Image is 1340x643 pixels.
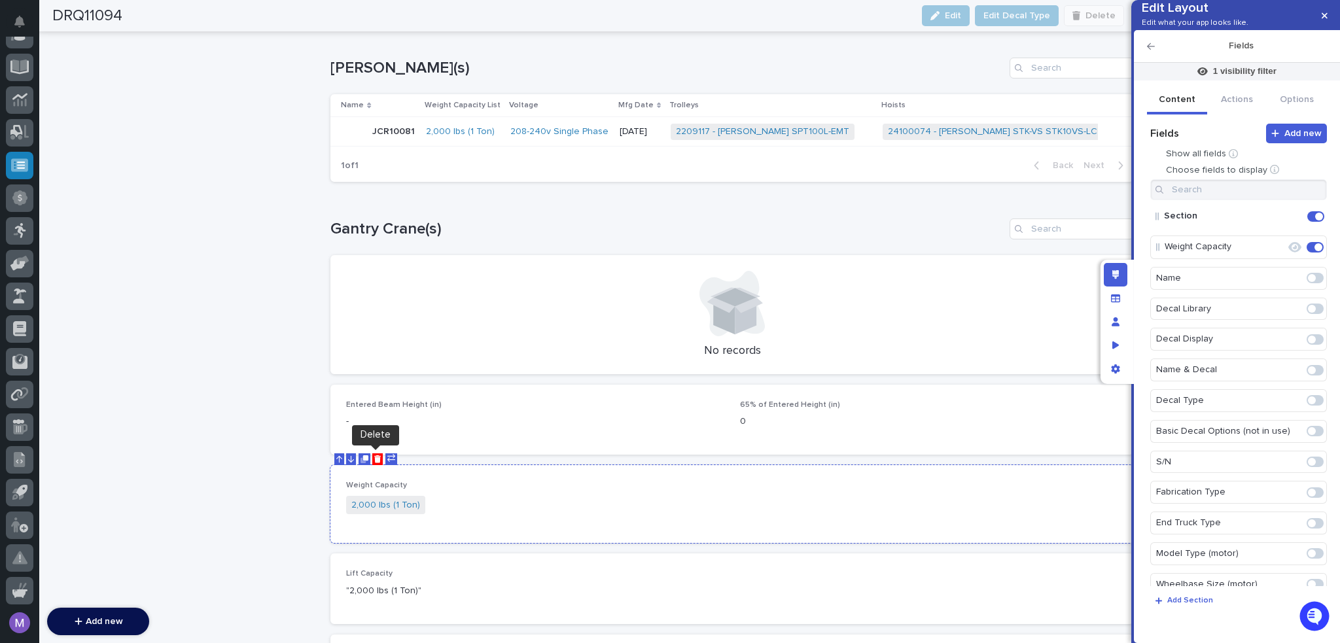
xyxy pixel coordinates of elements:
[1104,287,1127,310] div: Manage fields and data
[975,5,1059,26] button: Edit Decal Type
[44,158,166,169] div: We're available if you need us!
[6,8,33,35] button: Notifications
[361,455,368,463] div: Duplicate
[1064,5,1124,26] button: Delete
[669,98,699,113] p: Trolleys
[1085,10,1116,22] span: Delete
[1166,165,1267,176] p: Choose fields to display
[1156,359,1304,381] p: Name & Decal
[13,246,34,267] img: Matthew Hall
[109,258,113,269] span: •
[1298,600,1333,635] iframe: Open customer support
[13,12,39,39] img: Stacker
[1213,65,1277,77] p: 1 visibility filter
[1010,58,1134,78] input: Search
[330,117,1134,147] tr: JCR10081JCR10081 2,000 lbs (1 Ton) 208-240v Single Phase [DATE]2209117 - [PERSON_NAME] SPT100L-EM...
[116,223,143,234] span: [DATE]
[348,455,354,463] div: Move Down
[1156,543,1304,565] p: Model Type (motor)
[222,149,238,165] button: Start new chat
[203,188,238,203] button: See all
[1267,87,1327,114] button: Options
[1156,298,1304,320] p: Decal Library
[92,344,158,355] a: Powered byPylon
[346,481,407,489] span: Weight Capacity
[130,345,158,355] span: Pylon
[26,313,71,326] span: Help Docs
[1156,451,1304,473] p: S/N
[13,145,37,169] img: 1736555164131-43832dd5-751b-4058-ba23-39d91318e5a0
[1084,160,1112,171] span: Next
[1010,218,1134,239] input: Search
[1156,268,1304,289] p: Name
[425,98,501,113] p: Weight Capacity List
[330,220,1004,239] h1: Gantry Crane(s)
[945,10,961,22] span: Edit
[346,401,442,409] span: Entered Beam Height (in)
[1023,160,1078,171] button: Back
[983,8,1050,24] span: Edit Decal Type
[509,98,538,113] p: Voltage
[426,126,495,137] a: 2,000 lbs (1 Ton)
[1156,574,1304,595] p: Wheelbase Size (motor)
[1045,160,1073,171] span: Back
[1150,128,1266,140] h2: Fields
[13,73,238,94] p: How can we help?
[922,5,970,26] button: Edit
[1286,239,1304,256] button: Edit conditional visibility
[330,150,369,182] p: 1 of 1
[888,126,1097,137] a: 24100074 - [PERSON_NAME] STK-VS STK10VS-LC
[330,59,1004,78] h1: [PERSON_NAME](s)
[372,453,383,465] button: Delete
[34,105,216,118] input: Clear
[116,258,143,269] span: [DATE]
[1104,310,1127,334] div: Manage users
[1156,421,1304,442] p: Basic Decal Options (not in use)
[510,126,608,137] a: 208-240v Single Phase
[346,584,593,598] p: "2,000 lbs (1 Ton)"
[47,608,149,635] button: Add new
[346,415,724,428] p: -
[1165,236,1284,258] p: Weight Capacity
[618,98,654,113] p: Mfg Date
[8,307,77,331] a: 📖Help Docs
[341,98,364,113] p: Name
[1156,512,1304,534] p: End Truck Type
[13,52,238,73] p: Welcome 👋
[1104,263,1127,287] div: Edit layout
[346,453,356,465] button: Move Down
[1156,328,1304,350] p: Decal Display
[1207,87,1267,114] button: Actions
[359,453,370,465] button: Duplicate
[1284,128,1322,139] span: Add new
[52,7,122,26] h2: DRQ11094
[740,401,840,409] span: 65% of Entered Height (in)
[1155,41,1327,52] h2: Fields
[1142,18,1248,27] p: Edit what your app looks like.
[1150,205,1327,228] div: SectionEdit
[26,224,37,234] img: 1736555164131-43832dd5-751b-4058-ba23-39d91318e5a0
[1104,357,1127,381] div: App settings
[6,609,33,636] button: users-avatar
[13,190,84,201] div: Past conversations
[346,344,1118,358] p: No records
[374,455,381,463] div: Delete
[351,498,420,512] a: 2,000 lbs (1 Ton)
[44,145,215,158] div: Start new chat
[1156,481,1304,503] p: Fabrication Type
[1104,334,1127,357] div: Preview as
[41,258,106,269] span: [PERSON_NAME]
[1156,390,1304,411] p: Decal Type
[346,570,393,578] span: Lift Capacity
[13,211,34,232] img: Brittany
[336,455,342,463] div: Move Up
[1150,179,1327,200] input: Search
[1164,205,1303,227] p: Section
[1266,124,1327,143] button: Add new
[109,223,113,234] span: •
[1078,160,1134,171] button: Next
[16,16,33,37] div: Notifications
